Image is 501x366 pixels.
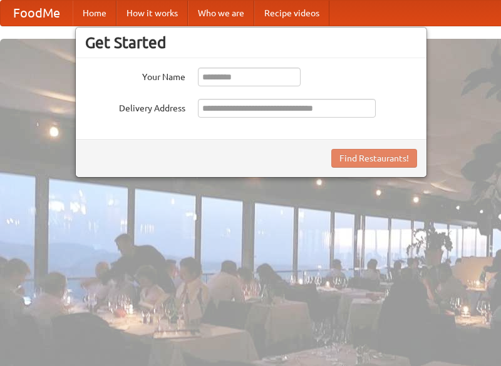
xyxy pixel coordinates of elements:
label: Delivery Address [85,99,185,114]
a: Recipe videos [254,1,329,26]
a: Who we are [188,1,254,26]
h3: Get Started [85,33,417,52]
button: Find Restaurants! [331,149,417,168]
a: FoodMe [1,1,73,26]
a: Home [73,1,116,26]
a: How it works [116,1,188,26]
label: Your Name [85,68,185,83]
